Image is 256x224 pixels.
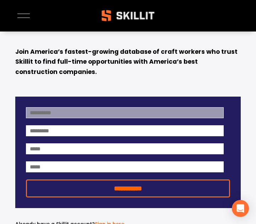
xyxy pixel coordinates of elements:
[96,5,160,26] img: Skillit
[41,2,89,21] em: for free
[232,200,249,217] div: Open Intercom Messenger
[15,47,239,77] strong: Join America’s fastest-growing database of craft workers who trust Skillit to find full-time oppo...
[89,1,93,24] strong: .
